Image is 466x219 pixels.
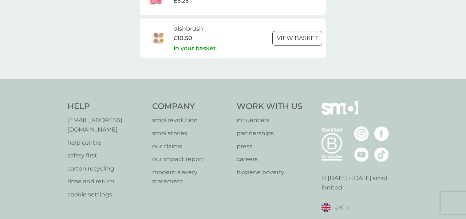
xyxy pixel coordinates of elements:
[67,190,145,199] a: cookie settings
[174,44,216,53] p: in your basket
[237,155,303,164] a: careers
[174,34,192,43] span: £10.50
[334,203,343,212] span: UK
[321,101,358,126] img: smol
[347,206,349,210] img: select a new location
[272,31,322,46] button: view basket
[152,168,230,186] a: modern slavery statement
[374,147,389,162] img: visit the smol Tiktok page
[237,142,303,151] a: press
[67,138,145,148] a: help centre
[152,155,230,164] a: our impact report
[354,126,369,141] img: visit the smol Instagram page
[237,101,303,112] h4: Work With Us
[152,129,230,138] a: smol stories
[277,34,318,43] p: view basket
[237,129,303,138] a: partnerships
[152,142,230,151] a: our claims
[67,164,145,173] a: carton recycling
[237,168,303,177] a: hygiene poverty
[67,151,145,160] a: safety first
[321,203,331,212] img: UK flag
[67,101,145,112] h4: Help
[67,116,145,134] a: [EMAIL_ADDRESS][DOMAIN_NAME]
[354,147,369,162] img: visit the smol Youtube page
[321,173,399,192] p: © [DATE] - [DATE] smol limited
[67,177,145,186] a: rinse and return
[374,126,389,141] img: visit the smol Facebook page
[237,116,303,125] a: influencers
[152,116,230,125] a: smol revolution
[174,24,216,34] h6: dishbrush
[152,101,230,112] h4: Company
[144,26,174,51] img: dishbrush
